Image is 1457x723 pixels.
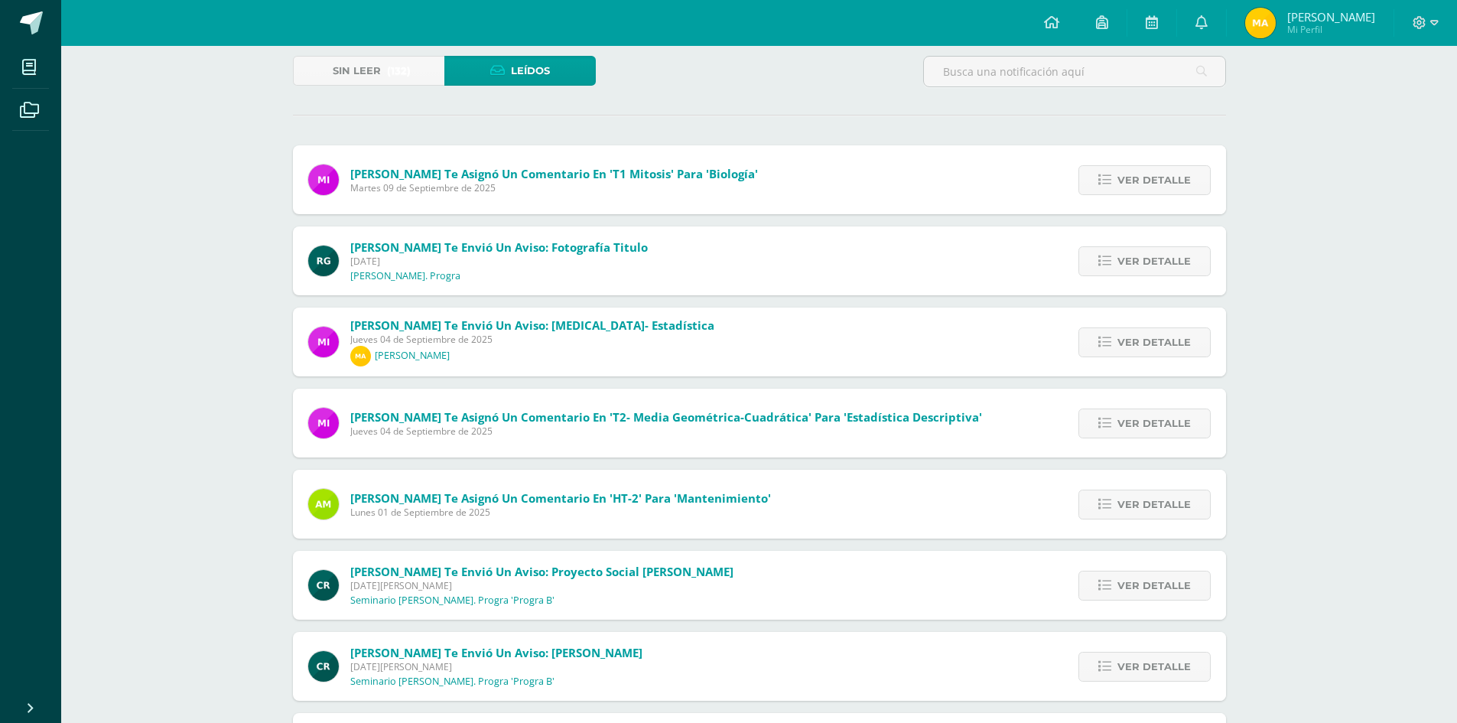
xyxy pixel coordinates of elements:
p: [PERSON_NAME]. Progra [350,270,460,282]
span: (132) [387,57,411,85]
p: Seminario [PERSON_NAME]. Progra 'Progra B' [350,676,555,688]
span: [PERSON_NAME] te envió un aviso: Fotografía Titulo [350,239,648,255]
span: [DATE] [350,255,648,268]
img: e68e817100084c0450a652797415abc6.png [350,346,371,366]
a: Leídos [444,56,596,86]
span: Jueves 04 de Septiembre de 2025 [350,333,714,346]
span: Leídos [511,57,550,85]
span: [PERSON_NAME] te envió un aviso: Proyecto Social [PERSON_NAME] [350,564,733,579]
span: Lunes 01 de Septiembre de 2025 [350,506,771,519]
img: e71b507b6b1ebf6fbe7886fc31de659d.png [308,327,339,357]
span: Ver detalle [1117,247,1191,275]
span: Ver detalle [1117,653,1191,681]
input: Busca una notificación aquí [924,57,1225,86]
a: Sin leer(132) [293,56,444,86]
img: e534704a03497a621ce20af3abe0ca0c.png [308,651,339,682]
img: e71b507b6b1ebf6fbe7886fc31de659d.png [308,408,339,438]
span: Ver detalle [1117,490,1191,519]
span: Jueves 04 de Septiembre de 2025 [350,425,982,438]
span: [DATE][PERSON_NAME] [350,579,733,592]
p: [PERSON_NAME] [375,350,450,362]
img: 7fea129d7c0d4efd7cf906ad518a4bfd.png [1245,8,1276,38]
span: [PERSON_NAME] [1287,9,1375,24]
img: e71b507b6b1ebf6fbe7886fc31de659d.png [308,164,339,195]
span: Ver detalle [1117,409,1191,438]
img: fb2ca82e8de93e60a5b7f1e46d7c79f5.png [308,489,339,519]
img: e534704a03497a621ce20af3abe0ca0c.png [308,570,339,601]
span: [PERSON_NAME] te asignó un comentario en 'T1 Mitosis' para 'Biología' [350,166,758,181]
img: 24ef3269677dd7dd963c57b86ff4a022.png [308,246,339,276]
span: [DATE][PERSON_NAME] [350,660,642,673]
span: Sin leer [333,57,381,85]
span: [PERSON_NAME] te envió un aviso: [PERSON_NAME] [350,645,642,660]
span: [PERSON_NAME] te asignó un comentario en 'HT-2' para 'Mantenimiento' [350,490,771,506]
span: [PERSON_NAME] te asignó un comentario en 'T2- Media Geométrica-Cuadrática' para 'Estadística desc... [350,409,982,425]
span: Martes 09 de Septiembre de 2025 [350,181,758,194]
span: Ver detalle [1117,328,1191,357]
span: Ver detalle [1117,572,1191,600]
span: [PERSON_NAME] te envió un aviso: [MEDICAL_DATA]- Estadística [350,318,714,333]
span: Ver detalle [1117,166,1191,194]
span: Mi Perfil [1287,23,1375,36]
p: Seminario [PERSON_NAME]. Progra 'Progra B' [350,594,555,607]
